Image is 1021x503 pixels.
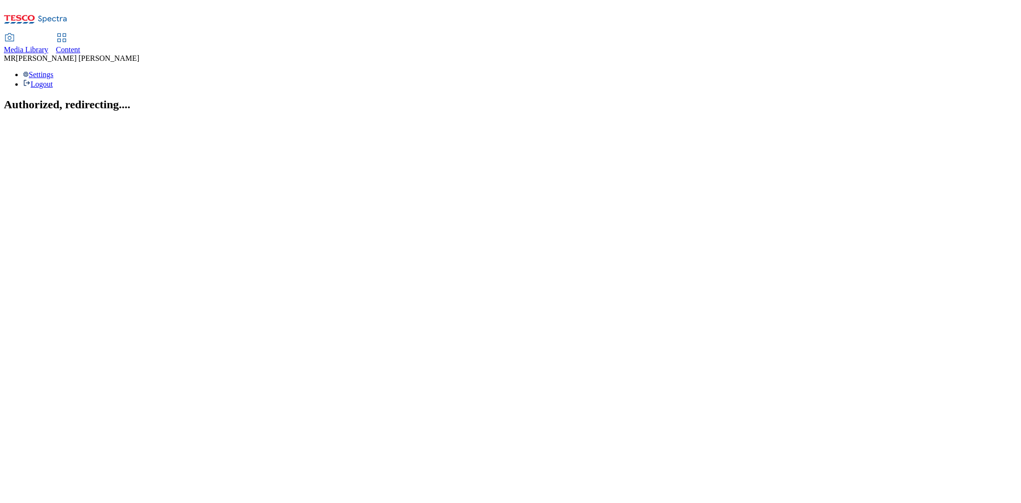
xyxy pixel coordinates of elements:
h2: Authorized, redirecting.... [4,98,1017,111]
span: MR [4,54,16,62]
a: Content [56,34,80,54]
a: Settings [23,70,54,79]
span: Media Library [4,46,48,54]
a: Media Library [4,34,48,54]
span: Content [56,46,80,54]
span: [PERSON_NAME] [PERSON_NAME] [16,54,139,62]
a: Logout [23,80,53,88]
